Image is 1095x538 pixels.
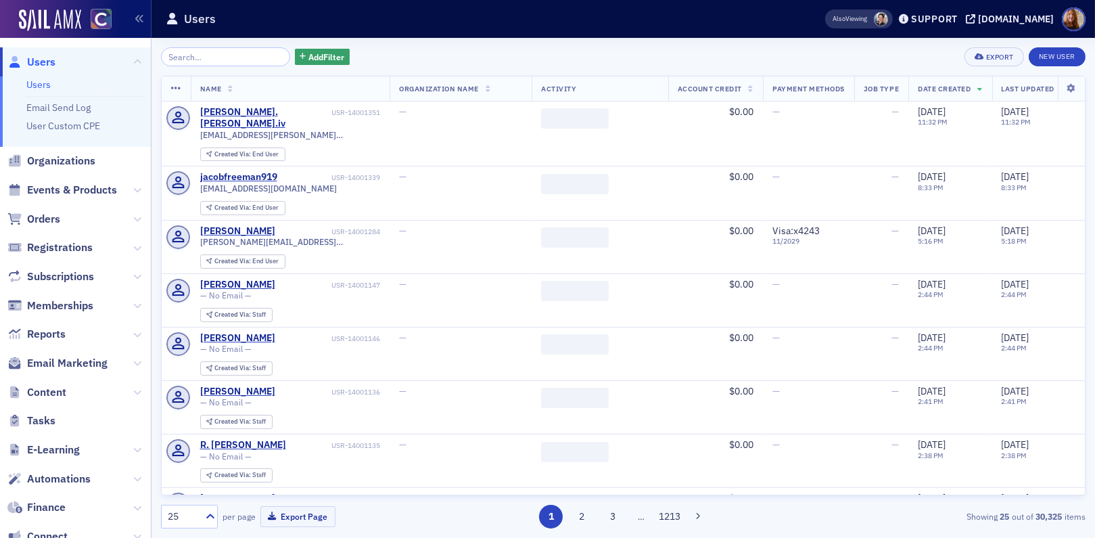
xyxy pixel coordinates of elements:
[200,171,277,183] a: jacobfreeman919
[772,278,780,290] span: —
[1002,117,1031,127] time: 11:32 PM
[7,356,108,371] a: Email Marketing
[7,240,93,255] a: Registrations
[1062,7,1086,31] span: Profile
[864,84,899,93] span: Job Type
[200,290,252,300] span: — No Email —
[200,344,252,354] span: — No Email —
[7,183,117,198] a: Events & Products
[7,212,60,227] a: Orders
[168,510,197,524] div: 25
[260,506,335,527] button: Export Page
[541,442,609,462] span: ‌
[772,385,780,397] span: —
[214,310,252,319] span: Created Via :
[891,439,899,451] span: —
[26,79,51,91] a: Users
[27,212,60,227] span: Orders
[7,443,80,457] a: E-Learning
[279,173,380,182] div: USR-14001339
[7,327,66,342] a: Reports
[539,505,563,529] button: 1
[1002,236,1027,246] time: 5:18 PM
[200,130,381,140] span: [EMAIL_ADDRESS][PERSON_NAME][DOMAIN_NAME]
[214,256,252,265] span: Created Via :
[161,47,290,66] input: Search…
[27,500,66,515] span: Finance
[200,332,275,344] a: [PERSON_NAME]
[399,278,406,290] span: —
[200,308,273,322] div: Created Via: Staff
[729,492,753,504] span: $0.00
[399,385,406,397] span: —
[7,298,93,313] a: Memberships
[918,171,946,183] span: [DATE]
[601,505,624,529] button: 3
[277,388,380,397] div: USR-14001136
[1002,225,1029,237] span: [DATE]
[918,225,946,237] span: [DATE]
[918,332,946,344] span: [DATE]
[27,413,55,428] span: Tasks
[918,236,943,246] time: 5:16 PM
[1033,510,1065,522] strong: 30,325
[27,356,108,371] span: Email Marketing
[200,106,329,130] div: [PERSON_NAME].[PERSON_NAME].iv
[27,472,91,487] span: Automations
[399,84,479,93] span: Organization Name
[277,281,380,290] div: USR-14001147
[891,171,899,183] span: —
[27,154,95,169] span: Organizations
[541,174,609,194] span: ‌
[772,237,845,246] span: 11 / 2029
[214,417,252,426] span: Created Via :
[1002,106,1029,118] span: [DATE]
[541,108,609,129] span: ‌
[541,281,609,301] span: ‌
[200,237,381,247] span: [PERSON_NAME][EMAIL_ADDRESS][PERSON_NAME][DOMAIN_NAME]
[214,151,279,158] div: End User
[986,53,1014,61] div: Export
[331,108,380,117] div: USR-14001351
[27,240,93,255] span: Registrations
[772,492,780,504] span: —
[200,279,275,291] div: [PERSON_NAME]
[200,84,222,93] span: Name
[1002,451,1027,460] time: 2:38 PM
[27,269,94,284] span: Subscriptions
[729,278,753,290] span: $0.00
[214,258,279,265] div: End User
[308,51,344,63] span: Add Filter
[19,9,81,31] a: SailAMX
[277,227,380,236] div: USR-14001284
[27,298,93,313] span: Memberships
[7,472,91,487] a: Automations
[729,106,753,118] span: $0.00
[918,343,943,353] time: 2:44 PM
[7,413,55,428] a: Tasks
[214,311,266,319] div: Staff
[399,439,406,451] span: —
[678,84,742,93] span: Account Credit
[833,14,845,23] div: Also
[200,254,285,269] div: Created Via: End User
[214,363,252,372] span: Created Via :
[1002,492,1029,504] span: [DATE]
[1002,332,1029,344] span: [DATE]
[200,493,275,505] a: [PERSON_NAME]
[541,84,576,93] span: Activity
[1029,47,1086,66] a: New User
[918,117,948,127] time: 11:32 PM
[918,492,946,504] span: [DATE]
[91,9,112,30] img: SailAMX
[772,106,780,118] span: —
[1002,290,1027,299] time: 2:44 PM
[918,84,971,93] span: Date Created
[200,183,337,194] span: [EMAIL_ADDRESS][DOMAIN_NAME]
[729,332,753,344] span: $0.00
[26,120,100,132] a: User Custom CPE
[200,439,286,451] div: R. [PERSON_NAME]
[1002,183,1027,192] time: 8:33 PM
